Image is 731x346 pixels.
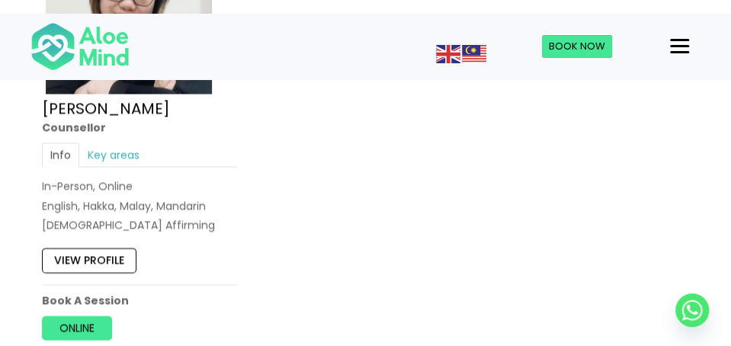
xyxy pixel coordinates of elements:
a: Book Now [542,35,612,58]
div: [DEMOGRAPHIC_DATA] Affirming [42,217,237,232]
p: English, Hakka, Malay, Mandarin [42,198,237,213]
a: View profile [42,248,136,273]
p: Book A Session [42,293,237,308]
button: Menu [664,34,695,59]
img: Aloe mind Logo [30,21,130,72]
a: [PERSON_NAME] [42,98,170,119]
a: Key areas [79,143,148,167]
div: Counsellor [42,120,237,135]
a: Whatsapp [675,293,709,327]
span: Book Now [549,39,605,53]
img: ms [462,45,486,63]
a: Malay [462,46,488,61]
a: English [436,46,462,61]
a: Online [42,316,112,340]
img: en [436,45,460,63]
a: Info [42,143,79,167]
div: In-Person, Online [42,179,237,194]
